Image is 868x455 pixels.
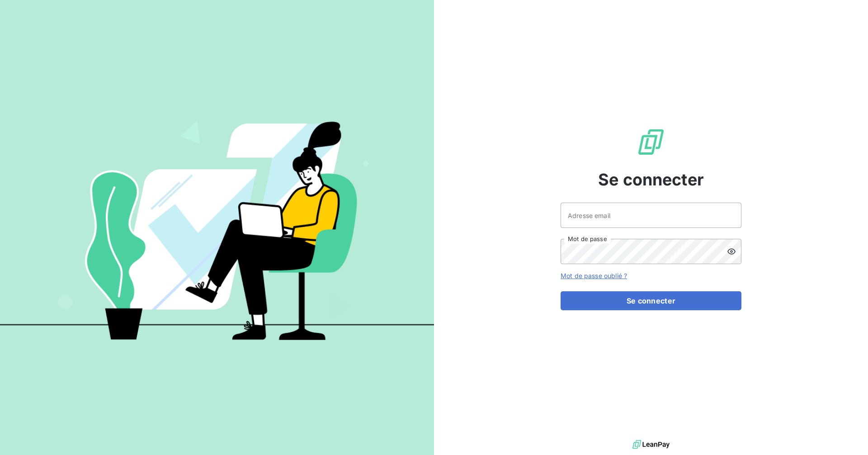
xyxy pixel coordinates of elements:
span: Se connecter [598,167,704,192]
img: logo [632,438,670,451]
input: placeholder [561,203,741,228]
a: Mot de passe oublié ? [561,272,627,280]
img: Logo LeanPay [637,128,665,156]
button: Se connecter [561,291,741,310]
